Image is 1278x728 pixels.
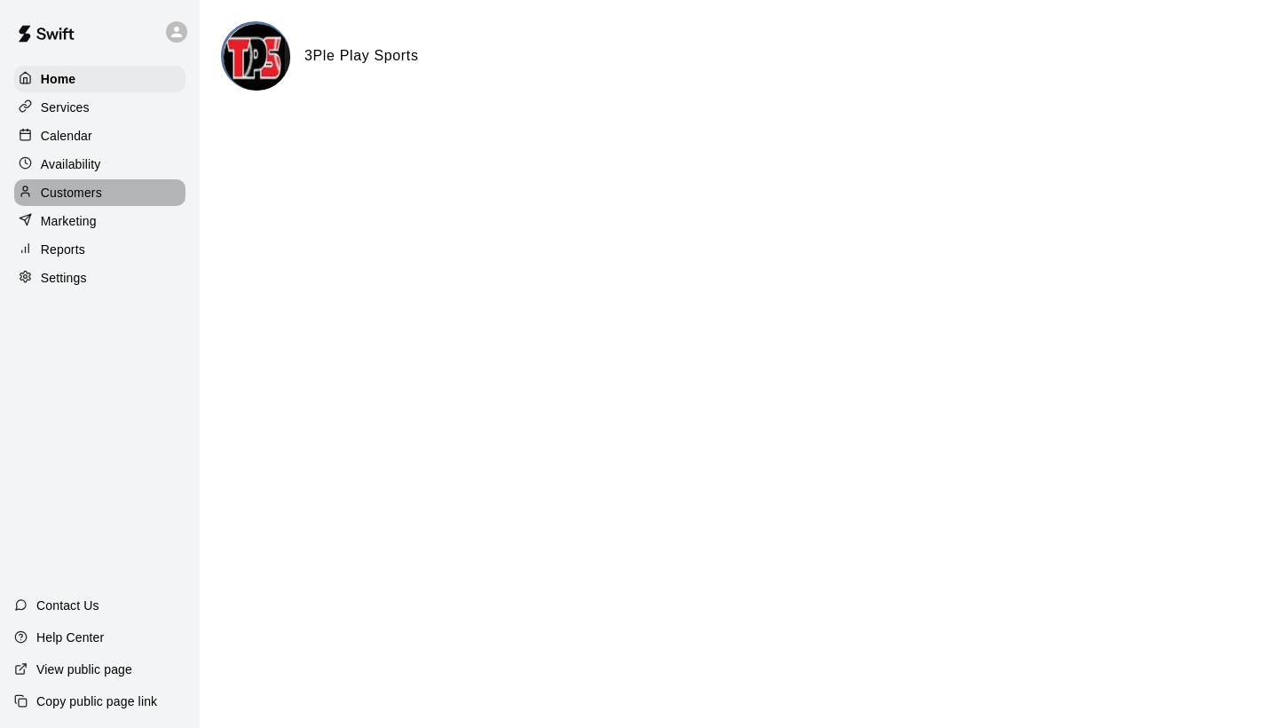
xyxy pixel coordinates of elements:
[14,265,185,291] a: Settings
[41,99,90,116] p: Services
[41,269,87,287] p: Settings
[14,123,185,149] a: Calendar
[14,179,185,206] a: Customers
[304,44,419,67] h6: 3Ple Play Sports
[36,661,132,678] p: View public page
[14,208,185,234] a: Marketing
[14,236,185,263] a: Reports
[36,692,157,710] p: Copy public page link
[14,66,185,92] a: Home
[41,212,97,230] p: Marketing
[36,597,99,614] p: Contact Us
[41,70,76,88] p: Home
[41,127,92,145] p: Calendar
[41,184,102,202] p: Customers
[224,24,290,91] img: 3Ple Play Sports logo
[14,151,185,178] a: Availability
[14,94,185,121] a: Services
[36,629,104,646] p: Help Center
[41,155,101,173] p: Availability
[41,241,85,258] p: Reports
